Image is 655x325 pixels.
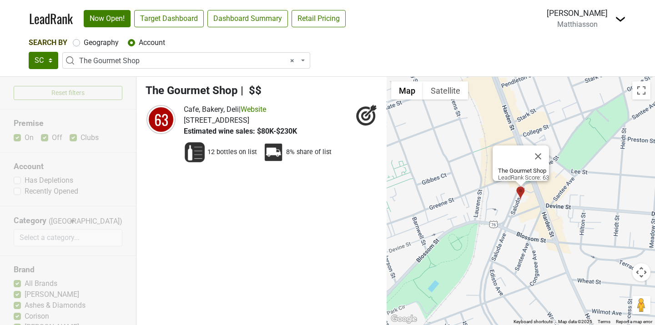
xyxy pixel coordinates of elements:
[616,319,652,324] a: Report a map error
[184,104,297,115] div: |
[632,296,650,314] button: Drag Pegman onto the map to open Street View
[558,319,592,324] span: Map data ©2025
[241,84,262,97] span: | $$
[516,186,525,201] div: The Gourmet Shop
[184,127,297,135] span: Estimated wine sales: $80K-$230K
[598,319,610,324] a: Terms (opens in new tab)
[286,148,332,157] span: 8% share of list
[290,55,294,66] span: Remove all items
[134,10,204,27] a: Target Dashboard
[391,81,423,100] button: Show street map
[62,52,310,69] span: The Gourmet Shop
[241,105,266,114] a: Website
[84,37,119,48] label: Geography
[207,10,288,27] a: Dashboard Summary
[498,167,546,174] b: The Gourmet Shop
[423,81,468,100] button: Show satellite imagery
[184,141,206,163] img: Wine List
[498,167,549,181] div: LeadRank Score: 63
[615,14,626,25] img: Dropdown Menu
[632,263,650,281] button: Map camera controls
[514,319,553,325] button: Keyboard shortcuts
[547,7,608,19] div: [PERSON_NAME]
[632,81,650,100] button: Toggle fullscreen view
[527,145,549,167] button: Close
[262,141,284,163] img: Percent Distributor Share
[557,20,598,29] span: Matthiasson
[139,37,165,48] label: Account
[292,10,346,27] a: Retail Pricing
[29,9,73,28] a: LeadRank
[146,84,238,97] span: The Gourmet Shop
[84,10,131,27] a: Now Open!
[29,38,67,47] span: Search By
[389,313,419,325] img: Google
[207,148,257,157] span: 12 bottles on list
[184,105,239,114] span: Cafe, Bakery, Deli
[147,106,175,133] div: 63
[79,55,299,66] span: The Gourmet Shop
[389,313,419,325] a: Open this area in Google Maps (opens a new window)
[184,116,249,125] span: [STREET_ADDRESS]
